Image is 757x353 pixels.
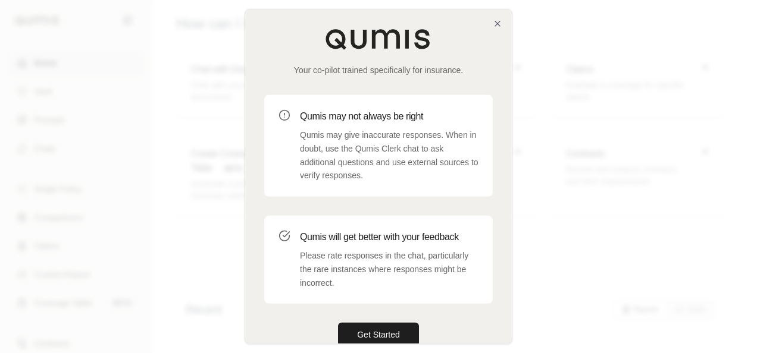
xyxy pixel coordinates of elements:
p: Your co-pilot trained specifically for insurance. [264,64,493,76]
h3: Qumis may not always be right [300,109,478,124]
img: Qumis Logo [325,29,432,50]
button: Get Started [338,323,419,346]
p: Qumis may give inaccurate responses. When in doubt, use the Qumis Clerk chat to ask additional qu... [300,128,478,182]
h3: Qumis will get better with your feedback [300,230,478,244]
p: Please rate responses in the chat, particularly the rare instances where responses might be incor... [300,249,478,289]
